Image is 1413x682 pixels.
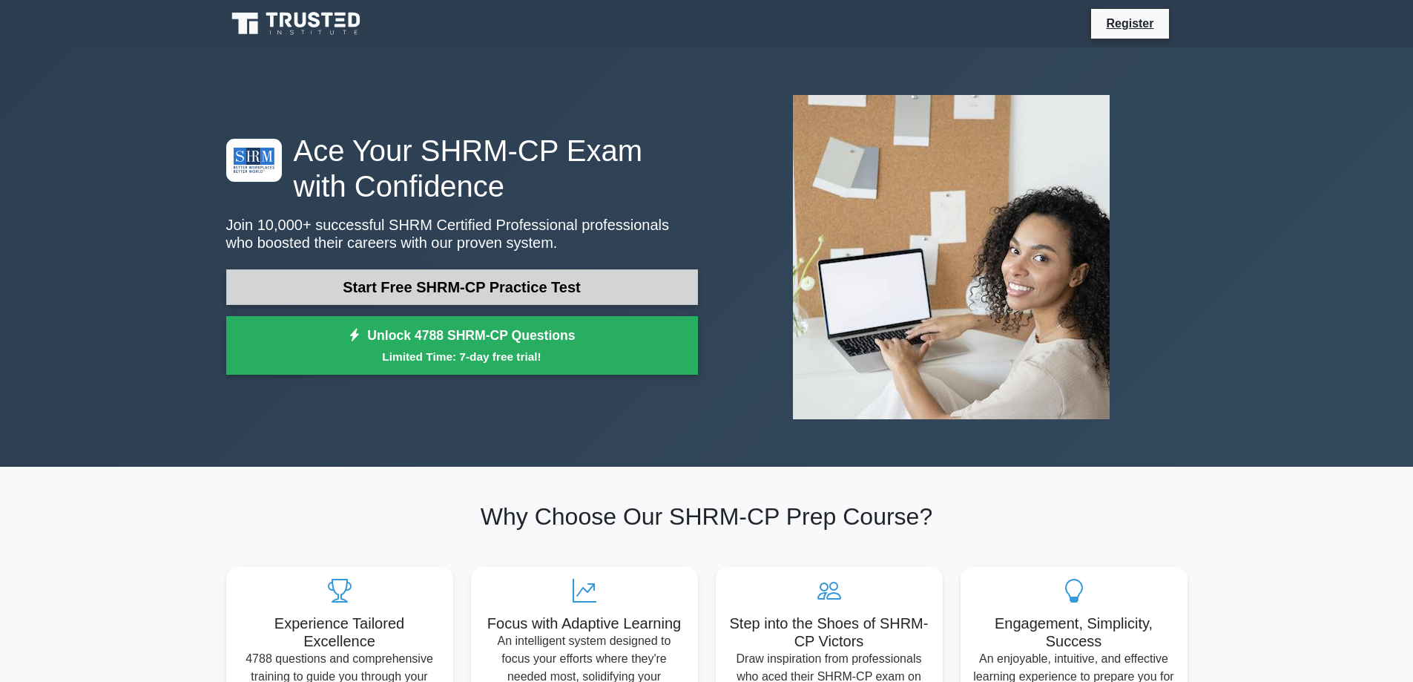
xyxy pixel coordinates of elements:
[728,614,931,650] h5: Step into the Shoes of SHRM-CP Victors
[483,614,686,632] h5: Focus with Adaptive Learning
[245,348,679,365] small: Limited Time: 7-day free trial!
[226,269,698,305] a: Start Free SHRM-CP Practice Test
[226,216,698,252] p: Join 10,000+ successful SHRM Certified Professional professionals who boosted their careers with ...
[238,614,441,650] h5: Experience Tailored Excellence
[226,502,1188,531] h2: Why Choose Our SHRM-CP Prep Course?
[226,133,698,204] h1: Ace Your SHRM-CP Exam with Confidence
[972,614,1176,650] h5: Engagement, Simplicity, Success
[226,316,698,376] a: Unlock 4788 SHRM-CP QuestionsLimited Time: 7-day free trial!
[1097,14,1162,33] a: Register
